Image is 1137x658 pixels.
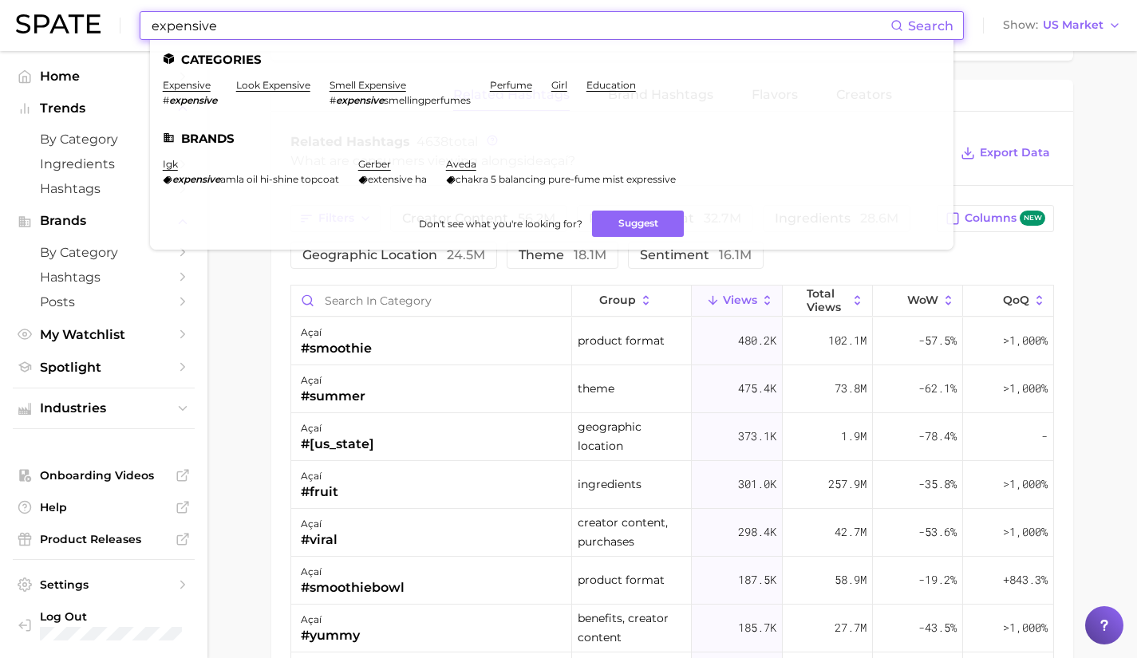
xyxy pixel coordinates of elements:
div: #yummy [301,626,360,645]
button: açaí#summertheme475.4k73.8m-62.1%>1,000% [291,365,1053,413]
span: Ingredients [40,156,168,171]
span: -53.6% [918,522,957,542]
button: ShowUS Market [999,15,1125,36]
div: açaí [301,610,360,629]
a: Help [13,495,195,519]
span: geographic location [302,249,485,262]
button: Brands [13,209,195,233]
div: açaí [301,514,338,534]
input: Search in category [291,286,571,316]
a: gerber [358,158,391,170]
span: Hashtags [40,181,168,196]
button: açaí#fruitingredients301.0k257.9m-35.8%>1,000% [291,461,1053,509]
em: expensive [169,94,217,106]
span: Onboarding Videos [40,468,168,483]
em: expensive [172,173,220,185]
a: look expensive [236,79,310,91]
button: Industries [13,396,195,420]
a: Log out. Currently logged in with e-mail nuria@godwinretailgroup.com. [13,605,195,645]
span: -62.1% [918,379,957,398]
span: Help [40,500,168,514]
span: theme [519,249,606,262]
span: 27.7m [835,618,867,637]
span: +843.3% [1003,570,1048,589]
span: My Watchlist [40,327,168,342]
span: Views [723,294,757,306]
a: Hashtags [13,265,195,290]
span: new [1020,211,1045,226]
li: Brands [163,132,941,145]
button: açaí#smoothiebowlproduct format187.5k58.9m-19.2%+843.3% [291,557,1053,605]
span: Product Releases [40,532,168,546]
span: creator content, purchases [578,513,685,551]
div: açaí [301,562,405,581]
span: Don't see what you're looking for? [419,218,582,230]
span: Search [908,18,953,33]
span: 18.1m [574,247,606,262]
div: açaí [301,419,374,438]
a: Product Releases [13,527,195,551]
span: Columns [965,211,1045,226]
button: açaí#viralcreator content, purchases298.4k42.7m-53.6%>1,000% [291,509,1053,557]
a: Ingredients [13,152,195,176]
div: açaí [301,467,338,486]
span: >1,000% [1003,333,1048,348]
span: - [1041,427,1048,446]
span: 16.1m [719,247,752,262]
span: theme [578,379,614,398]
button: açaí#[US_STATE]geographic location373.1k1.9m-78.4%- [291,413,1053,461]
span: chakra 5 balancing pure-fume mist expressive [456,173,676,185]
div: #fruit [301,483,338,502]
span: 102.1m [828,331,867,350]
div: açaí [301,323,372,342]
span: WoW [907,294,938,306]
a: Hashtags [13,176,195,201]
a: by Category [13,127,195,152]
span: Trends [40,101,168,116]
span: Log Out [40,609,212,624]
button: Trends [13,97,195,120]
span: ingredients [578,475,642,494]
button: WoW [873,286,963,317]
span: Brands [40,214,168,228]
button: Columnsnew [937,205,1054,232]
a: expensive [163,79,211,91]
span: >1,000% [1003,524,1048,539]
span: 42.7m [835,522,867,542]
span: 24.5m [447,247,485,262]
div: #viral [301,530,338,550]
a: girl [551,79,567,91]
span: sentiment [640,249,752,262]
span: # [163,94,169,106]
span: by Category [40,245,168,260]
span: group [599,294,636,306]
span: Settings [40,577,168,592]
span: 298.4k [738,522,776,542]
span: Industries [40,401,168,416]
button: QoQ [963,286,1053,317]
button: Views [692,286,782,317]
img: SPATE [16,14,101,33]
span: product format [578,331,665,350]
a: Spotlight [13,355,195,380]
input: Search here for a brand, industry, or ingredient [150,12,890,39]
span: benefits, creator content [578,609,685,647]
div: #[US_STATE] [301,435,374,454]
span: 475.4k [738,379,776,398]
span: -43.5% [918,618,957,637]
button: Total Views [783,286,873,317]
span: 373.1k [738,427,776,446]
span: Hashtags [40,270,168,285]
div: açaí [301,371,365,390]
span: 1.9m [841,427,867,446]
span: # [330,94,336,106]
a: My Watchlist [13,322,195,347]
span: Posts [40,294,168,309]
div: #summer [301,387,365,406]
a: education [586,79,636,91]
a: igk [163,158,178,170]
span: 187.5k [738,570,776,589]
a: Posts [13,290,195,314]
span: >1,000% [1003,620,1048,635]
span: smellingperfumes [384,94,471,106]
